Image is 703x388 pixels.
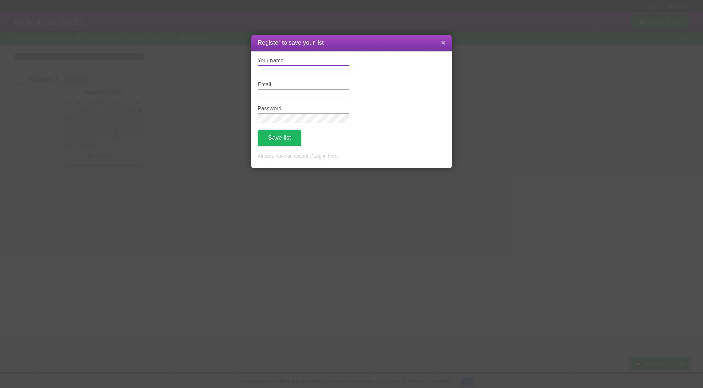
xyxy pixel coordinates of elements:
[258,153,445,160] p: Already have an account? .
[313,153,337,159] a: Log in here
[258,38,445,47] h1: Register to save your list
[258,82,349,88] label: Email
[258,130,301,146] button: Save list
[258,106,349,112] label: Password
[258,58,349,64] label: Your name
